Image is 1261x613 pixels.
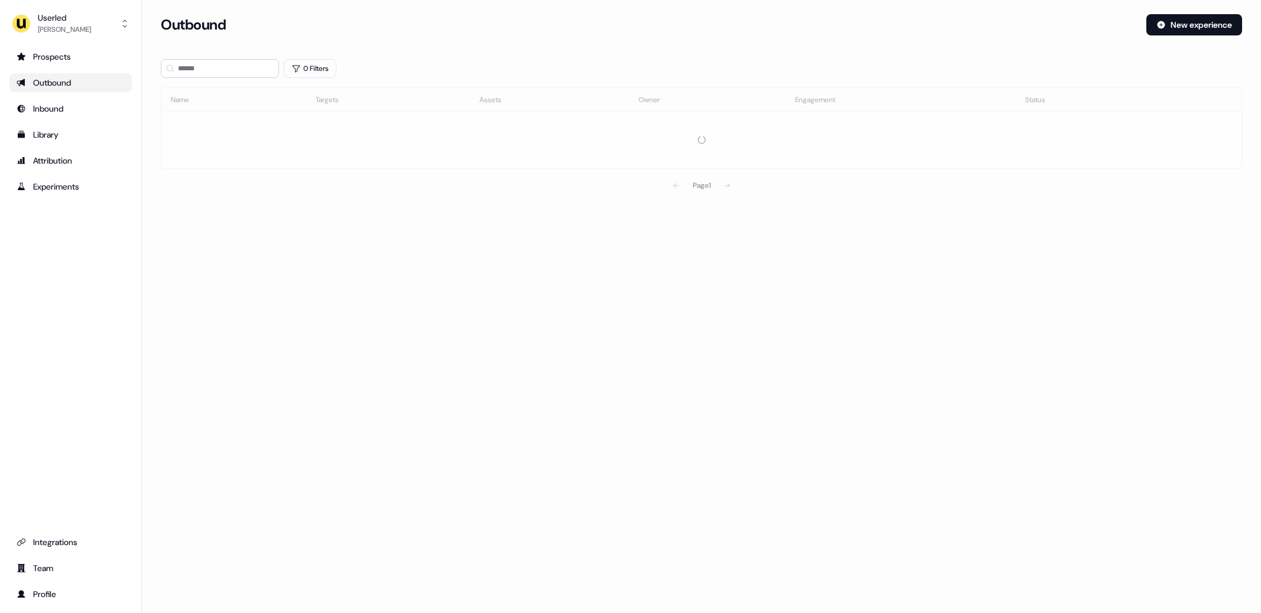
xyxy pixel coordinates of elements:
a: Go to Inbound [9,99,132,118]
div: [PERSON_NAME] [38,24,91,35]
button: 0 Filters [284,59,336,78]
div: Prospects [17,51,125,63]
a: Go to integrations [9,533,132,552]
a: Go to attribution [9,151,132,170]
div: Attribution [17,155,125,167]
div: Team [17,562,125,574]
a: Go to experiments [9,177,132,196]
div: Outbound [17,77,125,89]
button: New experience [1146,14,1242,35]
a: Go to prospects [9,47,132,66]
div: Profile [17,588,125,600]
button: Userled[PERSON_NAME] [9,9,132,38]
a: Go to team [9,559,132,578]
a: Go to outbound experience [9,73,132,92]
div: Library [17,129,125,141]
div: Userled [38,12,91,24]
a: Go to templates [9,125,132,144]
div: Inbound [17,103,125,115]
div: Experiments [17,181,125,193]
div: Integrations [17,536,125,548]
a: Go to profile [9,585,132,604]
h3: Outbound [161,16,226,34]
